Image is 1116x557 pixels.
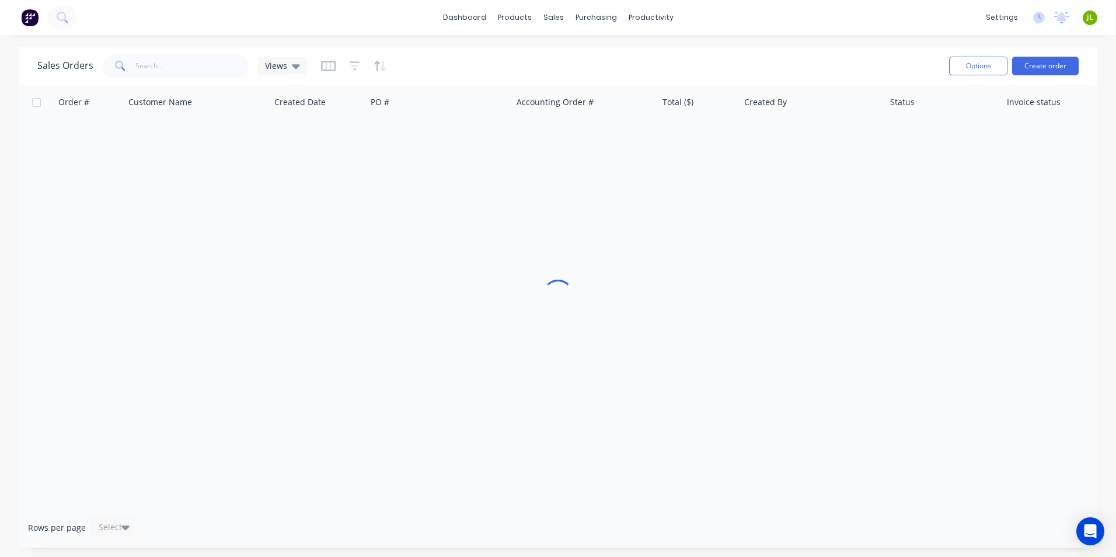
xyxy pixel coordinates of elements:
div: Customer Name [128,96,192,108]
div: Invoice status [1007,96,1061,108]
a: dashboard [437,9,492,26]
button: Create order [1012,57,1079,75]
div: settings [980,9,1024,26]
div: Select... [99,521,129,533]
div: PO # [371,96,389,108]
div: purchasing [570,9,623,26]
div: productivity [623,9,679,26]
h1: Sales Orders [37,60,93,71]
input: Search... [135,54,249,78]
span: Views [265,60,287,72]
div: Order # [58,96,89,108]
div: Accounting Order # [517,96,594,108]
div: Total ($) [662,96,693,108]
div: Open Intercom Messenger [1076,517,1104,545]
img: Factory [21,9,39,26]
div: Created By [744,96,787,108]
div: Status [890,96,915,108]
div: Created Date [274,96,326,108]
div: sales [538,9,570,26]
button: Options [949,57,1007,75]
div: products [492,9,538,26]
span: Rows per page [28,522,86,534]
span: JL [1087,12,1093,23]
